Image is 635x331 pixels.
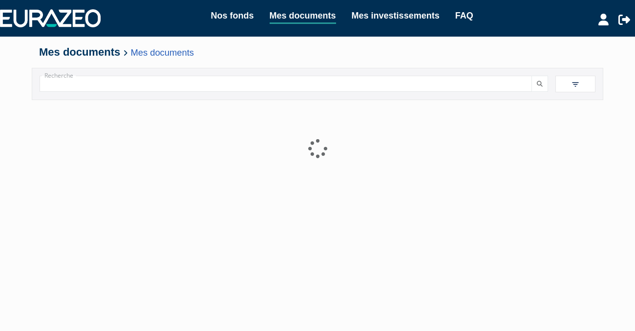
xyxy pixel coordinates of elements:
a: FAQ [455,9,473,22]
a: Mes investissements [352,9,440,22]
h4: Mes documents [39,46,596,58]
img: filter.svg [571,80,580,89]
a: Mes documents [131,47,194,58]
a: Nos fonds [211,9,254,22]
a: Mes documents [270,9,336,24]
input: Recherche [40,76,532,92]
